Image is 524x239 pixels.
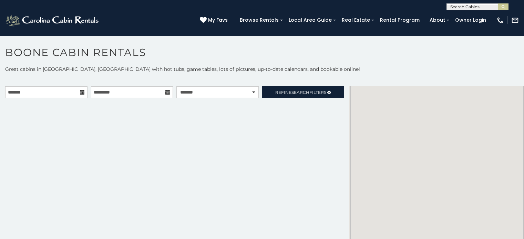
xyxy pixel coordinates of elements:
a: Browse Rentals [236,15,282,25]
img: White-1-2.png [5,13,101,27]
span: Search [291,90,309,95]
img: phone-regular-white.png [496,17,504,24]
a: RefineSearchFilters [262,86,345,98]
a: Owner Login [452,15,490,25]
span: Refine Filters [275,90,326,95]
a: Rental Program [377,15,423,25]
span: My Favs [208,17,228,24]
a: About [426,15,449,25]
a: Real Estate [338,15,373,25]
a: My Favs [200,17,229,24]
img: mail-regular-white.png [511,17,519,24]
a: Local Area Guide [285,15,335,25]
